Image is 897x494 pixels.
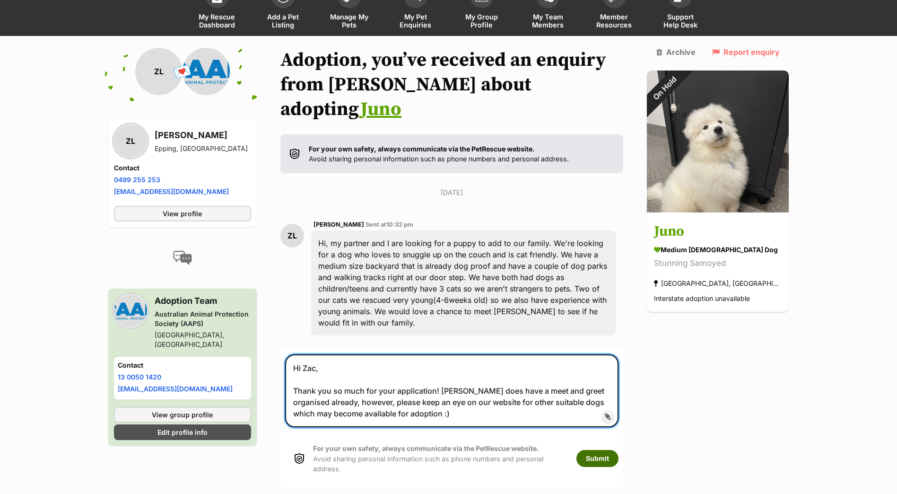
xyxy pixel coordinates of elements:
span: Edit profile info [157,427,208,437]
strong: For your own safety, always communicate via the PetRescue website. [313,444,539,452]
span: Member Resources [593,13,636,29]
div: medium [DEMOGRAPHIC_DATA] Dog [654,245,782,255]
a: 0499 255 253 [114,176,160,184]
a: Juno medium [DEMOGRAPHIC_DATA] Dog Stunning Samoyed [GEOGRAPHIC_DATA], [GEOGRAPHIC_DATA] Intersta... [647,214,789,312]
a: Juno [360,97,401,121]
span: View group profile [152,410,213,420]
div: ZL [280,224,304,247]
span: 10:32 pm [386,221,413,228]
span: View profile [163,209,202,219]
span: My Rescue Dashboard [196,13,238,29]
a: [EMAIL_ADDRESS][DOMAIN_NAME] [118,385,233,393]
a: On Hold [647,205,789,214]
a: Archive [656,48,696,56]
strong: For your own safety, always communicate via the PetRescue website. [309,145,535,153]
a: [EMAIL_ADDRESS][DOMAIN_NAME] [114,187,229,195]
span: My Team Members [527,13,569,29]
div: Hi, my partner and I are looking for a puppy to add to our family. We're looking for a dog who lo... [311,230,617,335]
span: [PERSON_NAME] [314,221,364,228]
div: ZL [114,124,147,158]
span: Add a Pet Listing [262,13,305,29]
span: Interstate adoption unavailable [654,295,750,303]
p: Avoid sharing personal information such as phone numbers and personal address. [309,144,569,164]
div: Epping, [GEOGRAPHIC_DATA] [155,144,248,153]
h3: Juno [654,221,782,243]
a: Report enquiry [712,48,780,56]
img: Australian Animal Protection Society (AAPS) profile pic [114,294,147,327]
h1: Adoption, you’ve received an enquiry from [PERSON_NAME] about adopting [280,48,624,122]
a: View group profile [114,407,251,423]
img: Australian Animal Protection Society (AAPS) profile pic [183,48,230,95]
div: Stunning Samoyed [654,257,782,270]
h4: Contact [118,361,247,370]
span: My Group Profile [461,13,503,29]
div: [GEOGRAPHIC_DATA], [GEOGRAPHIC_DATA] [654,277,782,290]
span: Support Help Desk [659,13,702,29]
a: View profile [114,206,251,221]
a: 13 0050 1420 [118,373,161,381]
span: 💌 [172,62,193,82]
span: Sent at [366,221,413,228]
div: ZL [135,48,183,95]
h3: [PERSON_NAME] [155,129,248,142]
span: Manage My Pets [328,13,371,29]
div: [GEOGRAPHIC_DATA], [GEOGRAPHIC_DATA] [155,330,251,349]
img: Juno [647,71,789,212]
h4: Contact [114,163,251,173]
p: Avoid sharing personal information such as phone numbers and personal address. [313,443,567,474]
p: [DATE] [280,187,624,197]
h3: Adoption Team [155,294,251,308]
a: Edit profile info [114,424,251,440]
span: My Pet Enquiries [394,13,437,29]
div: Australian Animal Protection Society (AAPS) [155,309,251,328]
img: conversation-icon-4a6f8262b818ee0b60e3300018af0b2d0b884aa5de6e9bcb8d3d4eeb1a70a7c4.svg [173,251,192,265]
button: Submit [576,450,618,467]
div: On Hold [634,58,696,119]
